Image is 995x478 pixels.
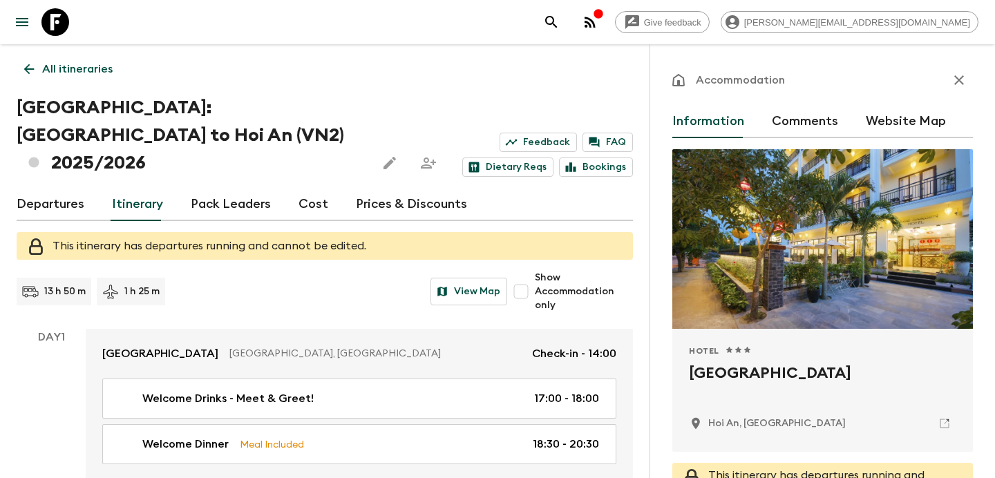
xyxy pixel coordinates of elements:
p: Accommodation [696,72,785,88]
p: 17:00 - 18:00 [534,390,599,407]
p: Day 1 [17,329,86,345]
a: Welcome DinnerMeal Included18:30 - 20:30 [102,424,616,464]
p: [GEOGRAPHIC_DATA], [GEOGRAPHIC_DATA] [229,347,521,361]
p: [GEOGRAPHIC_DATA] [102,345,218,362]
p: 1 h 25 m [124,285,160,298]
a: Welcome Drinks - Meet & Greet!17:00 - 18:00 [102,379,616,419]
a: Dietary Reqs [462,157,553,177]
p: Check-in - 14:00 [532,345,616,362]
span: [PERSON_NAME][EMAIL_ADDRESS][DOMAIN_NAME] [737,17,978,28]
p: Hoi An, Vietnam [708,417,846,430]
a: [GEOGRAPHIC_DATA][GEOGRAPHIC_DATA], [GEOGRAPHIC_DATA]Check-in - 14:00 [86,329,633,379]
button: Edit this itinerary [376,149,404,177]
p: All itineraries [42,61,113,77]
button: Website Map [866,105,946,138]
button: search adventures [538,8,565,36]
p: 18:30 - 20:30 [533,436,599,452]
h2: [GEOGRAPHIC_DATA] [689,362,956,406]
a: Pack Leaders [191,188,271,221]
a: FAQ [582,133,633,152]
span: This itinerary has departures running and cannot be edited. [53,240,366,251]
button: Information [672,105,744,138]
p: Welcome Dinner [142,436,229,452]
button: menu [8,8,36,36]
a: Give feedback [615,11,710,33]
a: All itineraries [17,55,120,83]
a: Feedback [500,133,577,152]
span: Give feedback [636,17,709,28]
a: Cost [298,188,328,221]
button: Comments [772,105,838,138]
span: Show Accommodation only [535,271,633,312]
div: Photo of Hoi An Rose Garden Hotel [672,149,973,329]
div: [PERSON_NAME][EMAIL_ADDRESS][DOMAIN_NAME] [721,11,978,33]
span: Share this itinerary [415,149,442,177]
a: Bookings [559,157,633,177]
a: Departures [17,188,84,221]
a: Itinerary [112,188,163,221]
p: Meal Included [240,437,304,452]
button: View Map [430,278,507,305]
span: Hotel [689,345,719,356]
h1: [GEOGRAPHIC_DATA]: [GEOGRAPHIC_DATA] to Hoi An (VN2) 2025/2026 [17,94,365,177]
a: Prices & Discounts [356,188,467,221]
p: Welcome Drinks - Meet & Greet! [142,390,314,407]
p: 13 h 50 m [44,285,86,298]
